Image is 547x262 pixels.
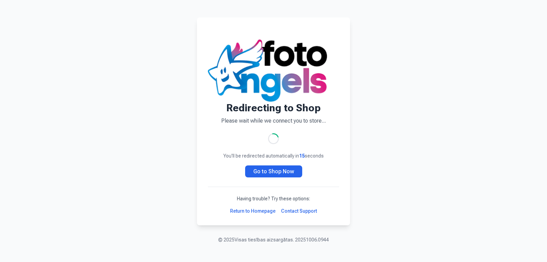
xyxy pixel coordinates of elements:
[245,165,302,177] a: Go to Shop Now
[218,236,329,243] p: © 2025 Visas tiesības aizsargātas. 20251006.0944
[208,195,339,202] p: Having trouble? Try these options:
[230,208,276,214] a: Return to Homepage
[208,102,339,114] h1: Redirecting to Shop
[281,208,317,214] a: Contact Support
[208,152,339,159] p: You'll be redirected automatically in seconds
[299,153,305,159] span: 15
[208,117,339,125] p: Please wait while we connect you to store...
